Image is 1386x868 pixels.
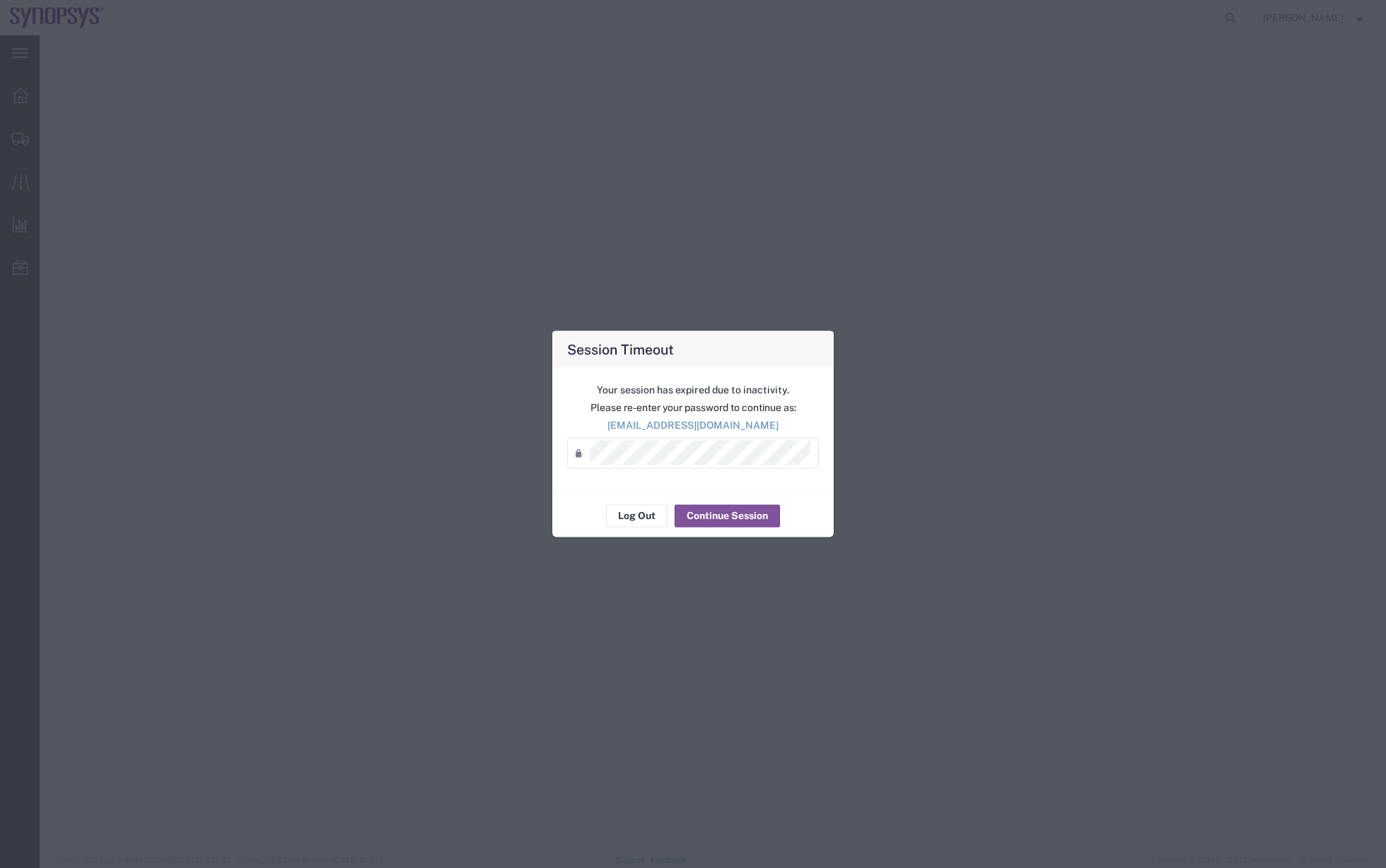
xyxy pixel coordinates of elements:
[567,382,819,397] p: Your session has expired due to inactivity.
[567,417,819,432] p: [EMAIL_ADDRESS][DOMAIN_NAME]
[675,504,780,527] button: Continue Session
[606,504,668,527] button: Log Out
[567,338,674,359] h4: Session Timeout
[567,400,819,415] p: Please re-enter your password to continue as:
